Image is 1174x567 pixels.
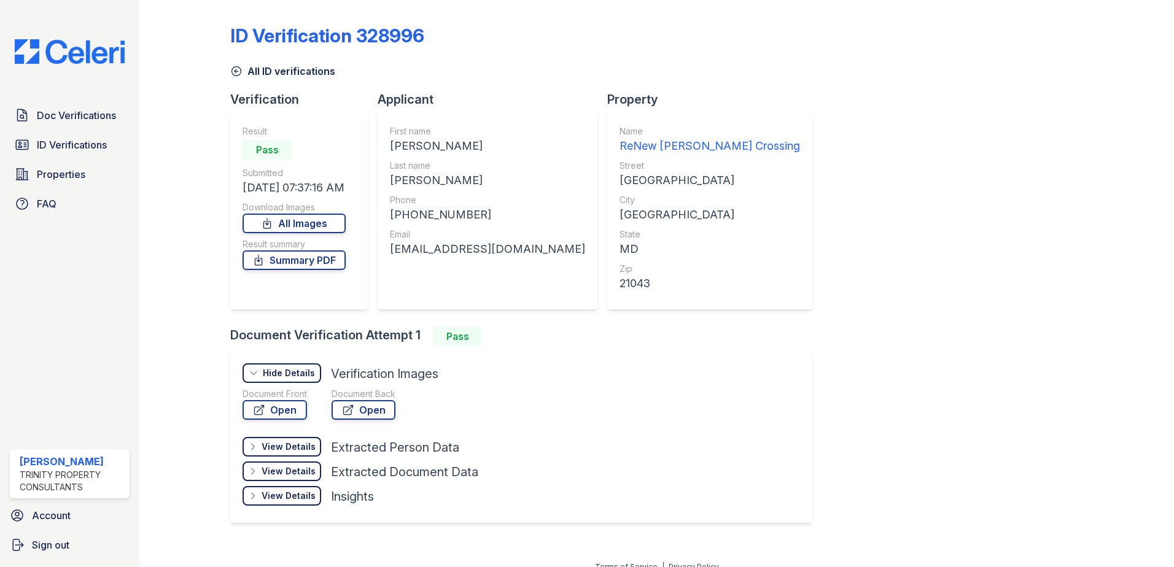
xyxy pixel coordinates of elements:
[390,228,585,241] div: Email
[620,263,800,275] div: Zip
[620,228,800,241] div: State
[1122,518,1162,555] iframe: chat widget
[230,25,424,47] div: ID Verification 328996
[332,400,395,420] a: Open
[10,162,130,187] a: Properties
[10,133,130,157] a: ID Verifications
[5,503,134,528] a: Account
[620,125,800,137] div: Name
[620,137,800,155] div: ReNew [PERSON_NAME] Crossing
[243,388,307,400] div: Document Front
[331,488,374,505] div: Insights
[243,250,346,270] a: Summary PDF
[243,400,307,420] a: Open
[331,365,438,382] div: Verification Images
[20,469,125,493] div: Trinity Property Consultants
[390,206,585,223] div: [PHONE_NUMBER]
[37,137,107,152] span: ID Verifications
[620,125,800,155] a: Name ReNew [PERSON_NAME] Crossing
[263,367,315,379] div: Hide Details
[262,490,316,502] div: View Details
[230,64,335,79] a: All ID verifications
[433,326,482,346] div: Pass
[607,91,822,108] div: Property
[5,39,134,64] img: CE_Logo_Blue-a8612792a0a2168367f1c8372b55b34899dd931a85d93a1a3d3e32e68fde9ad4.png
[390,172,585,189] div: [PERSON_NAME]
[32,538,69,552] span: Sign out
[243,238,346,250] div: Result summary
[37,196,56,211] span: FAQ
[331,463,478,480] div: Extracted Document Data
[390,194,585,206] div: Phone
[230,326,822,346] div: Document Verification Attempt 1
[620,241,800,258] div: MD
[10,191,130,216] a: FAQ
[620,172,800,189] div: [GEOGRAPHIC_DATA]
[620,194,800,206] div: City
[10,103,130,128] a: Doc Verifications
[390,137,585,155] div: [PERSON_NAME]
[243,179,346,196] div: [DATE] 07:37:16 AM
[262,441,316,453] div: View Details
[620,206,800,223] div: [GEOGRAPHIC_DATA]
[230,91,378,108] div: Verification
[32,508,71,523] span: Account
[37,108,116,123] span: Doc Verifications
[243,167,346,179] div: Submitted
[5,533,134,557] a: Sign out
[243,125,346,137] div: Result
[243,140,292,160] div: Pass
[378,91,607,108] div: Applicant
[331,439,459,456] div: Extracted Person Data
[390,241,585,258] div: [EMAIL_ADDRESS][DOMAIN_NAME]
[390,125,585,137] div: First name
[332,388,395,400] div: Document Back
[243,201,346,214] div: Download Images
[37,167,85,182] span: Properties
[20,454,125,469] div: [PERSON_NAME]
[620,160,800,172] div: Street
[243,214,346,233] a: All Images
[390,160,585,172] div: Last name
[262,465,316,477] div: View Details
[620,275,800,292] div: 21043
